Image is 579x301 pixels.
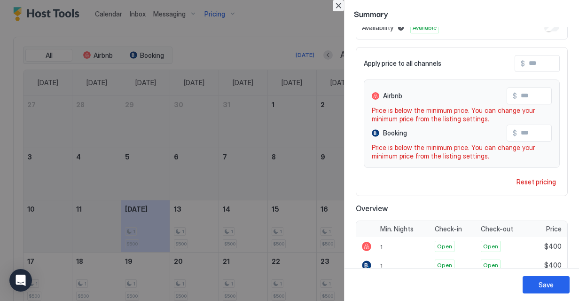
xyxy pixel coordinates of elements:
span: Check-out [481,225,513,233]
span: Open [483,261,498,269]
span: Overview [356,204,568,213]
span: Price is below the minimum price. You can change your minimum price from the listing settings. [372,143,552,160]
span: Booking [383,129,407,137]
span: Airbnb [383,92,402,100]
span: Apply price to all channels [364,59,441,68]
span: Availability [362,24,393,32]
span: Min. Nights [380,225,414,233]
span: 1 [380,262,383,269]
button: Save [523,276,570,293]
span: Open [437,242,452,251]
span: Open [437,261,452,269]
span: Price [546,225,562,233]
button: Reset pricing [513,175,560,188]
span: $ [513,129,517,137]
div: Save [539,280,554,290]
button: Blocked dates override all pricing rules and remain unavailable until manually unblocked [395,22,407,33]
span: Price is below the minimum price. You can change your minimum price from the listing settings. [372,106,552,123]
span: Open [483,242,498,251]
div: Reset pricing [516,177,556,187]
div: Open Intercom Messenger [9,269,32,292]
span: $ [521,59,525,68]
span: Summary [354,8,570,19]
span: $ [513,92,517,100]
span: 1 [380,243,383,250]
span: $400 [544,242,562,251]
span: $400 [544,261,562,269]
span: Check-in [435,225,462,233]
span: Available [413,24,437,32]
